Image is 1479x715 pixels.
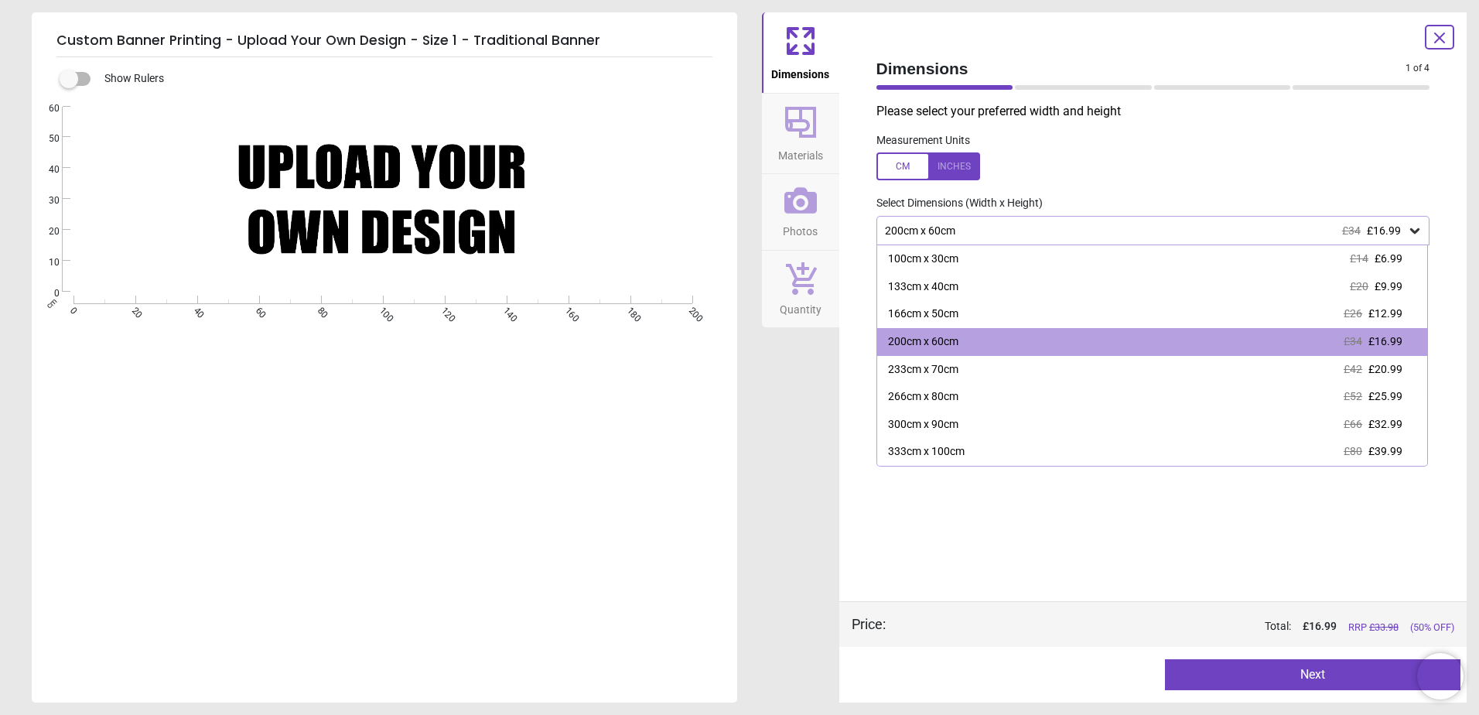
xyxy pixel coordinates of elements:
[909,619,1455,635] div: Total:
[562,305,572,315] span: 160
[1368,418,1402,430] span: £32.99
[500,305,510,315] span: 140
[1303,619,1337,635] span: £
[888,251,958,267] div: 100cm x 30cm
[30,194,60,207] span: 30
[30,287,60,300] span: 0
[883,224,1408,238] div: 200cm x 60cm
[1342,224,1361,237] span: £34
[190,305,200,315] span: 40
[1375,252,1402,265] span: £6.99
[314,305,324,315] span: 80
[1369,621,1399,633] span: £ 33.98
[888,362,958,378] div: 233cm x 70cm
[771,60,829,83] span: Dimensions
[783,217,818,240] span: Photos
[762,251,839,328] button: Quantity
[876,133,970,149] label: Measurement Units
[685,305,695,315] span: 200
[852,614,886,634] div: Price :
[888,417,958,433] div: 300cm x 90cm
[1367,224,1401,237] span: £16.99
[1344,390,1362,402] span: £52
[30,163,60,176] span: 40
[376,305,386,315] span: 100
[1368,390,1402,402] span: £25.99
[1417,653,1464,700] iframe: Brevo live chat
[69,70,737,88] div: Show Rulers
[1344,445,1362,457] span: £80
[762,174,839,250] button: Photos
[67,305,77,315] span: 0
[438,305,448,315] span: 120
[762,12,839,93] button: Dimensions
[888,279,958,295] div: 133cm x 40cm
[1165,659,1460,690] button: Next
[56,25,712,57] h5: Custom Banner Printing - Upload Your Own Design - Size 1 - Traditional Banner
[888,389,958,405] div: 266cm x 80cm
[1368,307,1402,320] span: £12.99
[1344,418,1362,430] span: £66
[778,141,823,164] span: Materials
[45,296,59,310] span: cm
[1344,307,1362,320] span: £26
[1350,252,1368,265] span: £14
[780,295,821,318] span: Quantity
[623,305,634,315] span: 180
[128,305,138,315] span: 20
[30,132,60,145] span: 50
[876,103,1443,120] p: Please select your preferred width and height
[1368,335,1402,347] span: £16.99
[864,196,1043,211] label: Select Dimensions (Width x Height)
[1348,621,1399,635] span: RRP
[1406,62,1429,75] span: 1 of 4
[30,102,60,115] span: 60
[30,256,60,269] span: 10
[1344,335,1362,347] span: £34
[762,94,839,174] button: Materials
[888,334,958,350] div: 200cm x 60cm
[876,57,1406,80] span: Dimensions
[30,225,60,238] span: 20
[252,305,262,315] span: 60
[888,306,958,322] div: 166cm x 50cm
[1368,363,1402,375] span: £20.99
[1368,445,1402,457] span: £39.99
[1350,280,1368,292] span: £20
[1410,621,1454,635] span: (50% OFF)
[888,444,965,460] div: 333cm x 100cm
[1344,363,1362,375] span: £42
[1375,280,1402,292] span: £9.99
[1309,620,1337,632] span: 16.99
